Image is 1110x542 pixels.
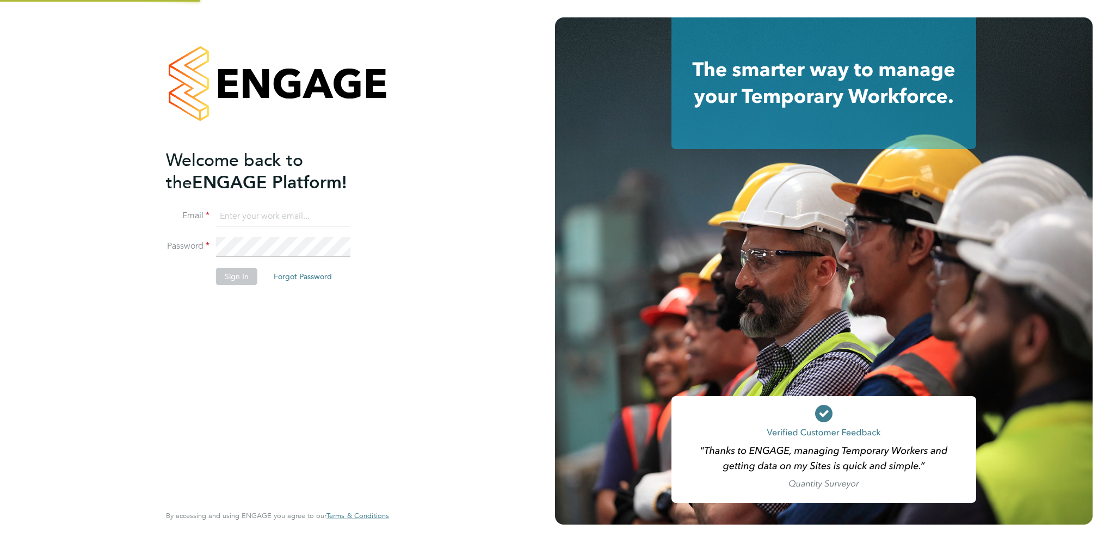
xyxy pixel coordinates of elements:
button: Sign In [216,268,257,285]
a: Terms & Conditions [326,512,389,520]
span: By accessing and using ENGAGE you agree to our [166,511,389,520]
input: Enter your work email... [216,207,350,226]
button: Forgot Password [265,268,341,285]
span: Welcome back to the [166,150,303,193]
label: Email [166,210,209,221]
label: Password [166,241,209,252]
h2: ENGAGE Platform! [166,149,378,194]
